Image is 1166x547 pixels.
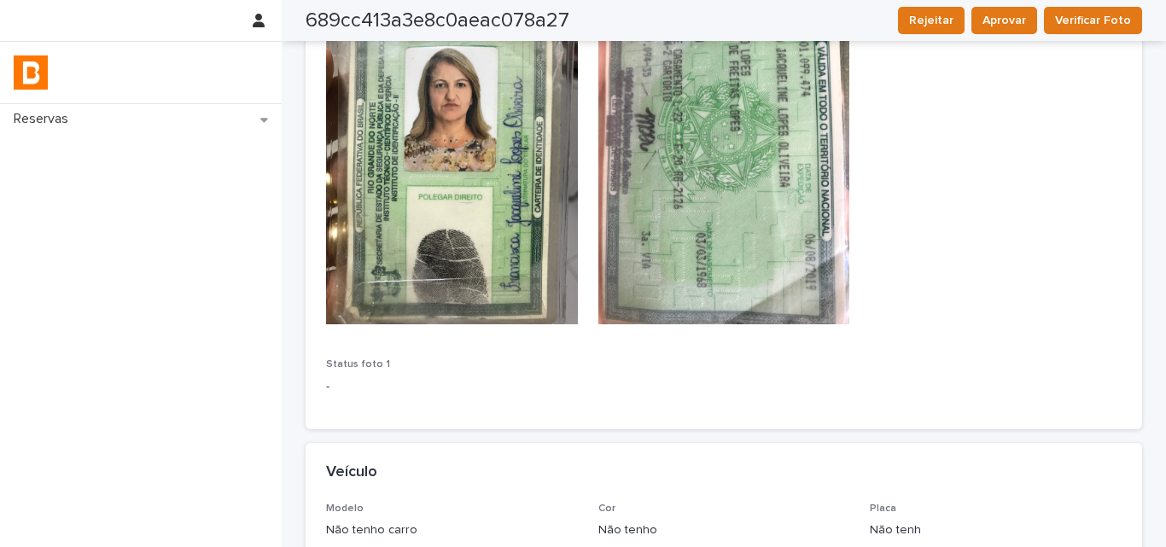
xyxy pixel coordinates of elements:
[898,7,965,34] button: Rejeitar
[7,111,82,127] p: Reservas
[326,503,364,514] span: Modelo
[598,503,615,514] span: Cor
[971,7,1037,34] button: Aprovar
[306,9,569,33] h2: 689cc413a3e8c0aeac078a27
[909,12,953,29] span: Rejeitar
[326,521,578,539] p: Não tenho carro
[326,359,390,370] span: Status foto 1
[1055,12,1131,29] span: Verificar Foto
[1044,7,1142,34] button: Verificar Foto
[326,378,578,396] p: -
[14,55,48,90] img: zVaNuJHRTjyIjT5M9Xd5
[870,503,896,514] span: Placa
[870,521,1122,539] p: Não tenh
[326,463,377,482] h2: Veículo
[982,12,1026,29] span: Aprovar
[598,521,850,539] p: Não tenho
